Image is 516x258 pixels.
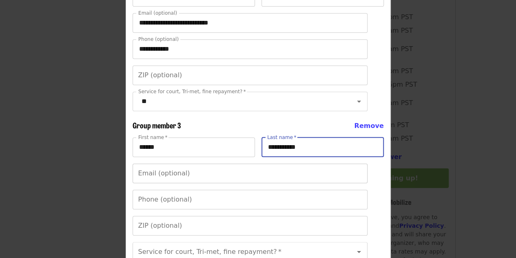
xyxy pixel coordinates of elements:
[354,121,383,131] button: Remove
[133,164,368,183] input: Email (optional)
[138,37,179,42] label: Phone (optional)
[133,13,368,33] input: Email (optional)
[353,246,365,258] button: Open
[133,216,368,236] input: ZIP (optional)
[133,65,368,85] input: ZIP (optional)
[353,96,365,107] button: Open
[354,122,383,130] span: Remove
[133,120,181,130] span: Group member 3
[138,11,177,16] label: Email (optional)
[133,190,368,209] input: Phone (optional)
[133,39,368,59] input: Phone (optional)
[133,137,255,157] input: First name
[138,135,168,140] label: First name
[261,137,384,157] input: Last name
[138,89,246,94] label: Service for court, Tri-met, fine repayment?
[267,135,296,140] label: Last name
